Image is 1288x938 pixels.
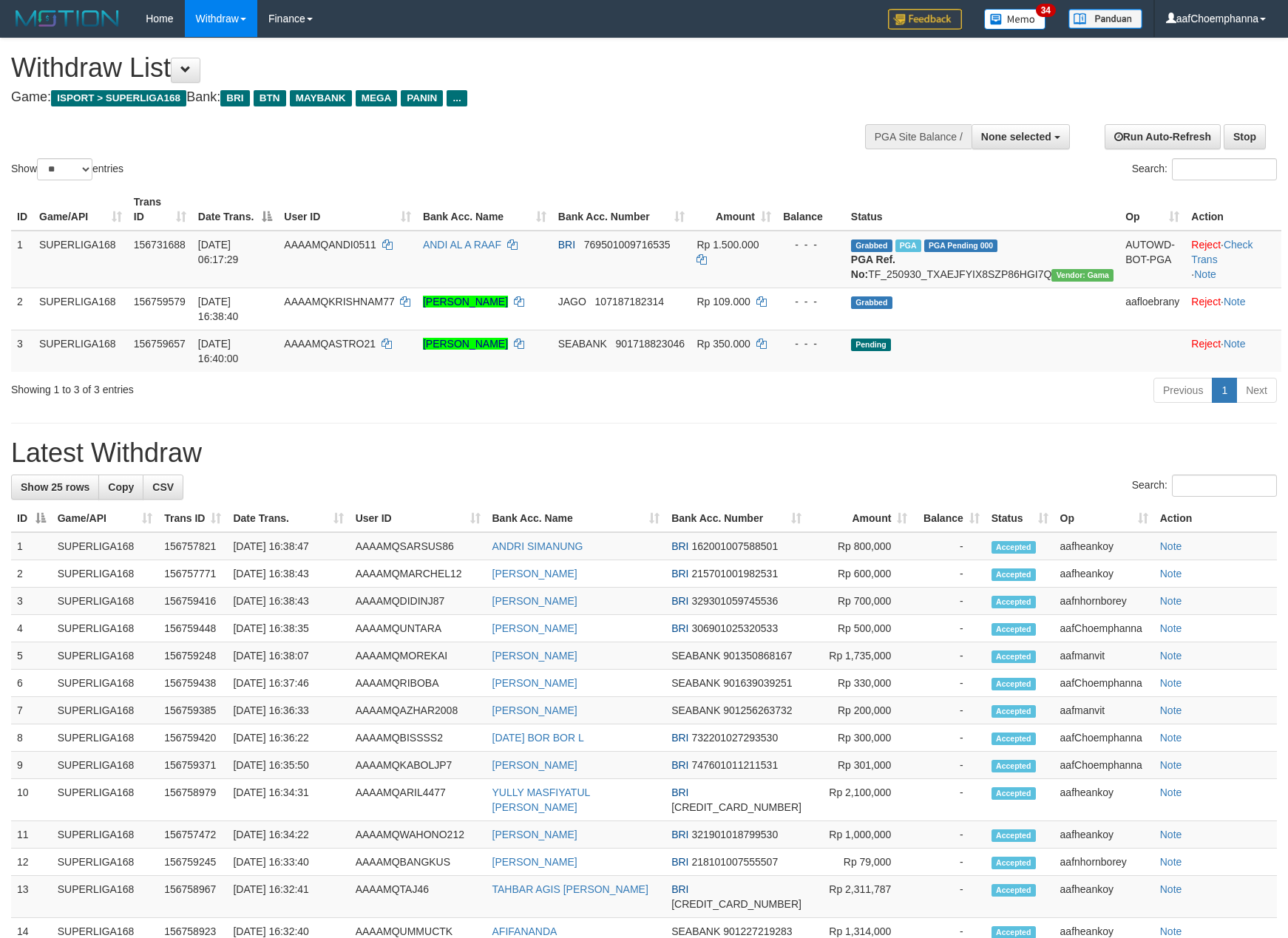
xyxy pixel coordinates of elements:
[52,724,158,752] td: SUPERLIGA168
[254,90,286,106] span: BTN
[11,505,52,532] th: ID: activate to sort column descending
[671,540,688,552] span: BRI
[350,560,487,588] td: AAAAMQMARCHEL12
[11,475,99,500] a: Show 25 rows
[723,677,792,689] span: Copy 901639039251 to clipboard
[1185,330,1281,372] td: ·
[33,231,128,288] td: SUPERLIGA168
[671,883,688,895] span: BRI
[671,829,688,840] span: BRI
[227,821,349,849] td: [DATE] 16:34:22
[350,670,487,697] td: AAAAMQRIBOBA
[1054,724,1154,752] td: aafChoemphanna
[158,505,227,532] th: Trans ID: activate to sort column ascending
[290,90,352,106] span: MAYBANK
[11,779,52,821] td: 10
[807,670,913,697] td: Rp 330,000
[227,752,349,779] td: [DATE] 16:35:50
[1054,642,1154,670] td: aafmanvit
[350,821,487,849] td: AAAAMQWAHONO212
[11,615,52,642] td: 4
[783,237,839,252] div: - - -
[595,296,664,307] span: Copy 107187182314 to clipboard
[1054,670,1154,697] td: aafChoemphanna
[691,829,778,840] span: Copy 321901018799530 to clipboard
[1160,540,1182,552] a: Note
[913,779,985,821] td: -
[350,876,487,918] td: AAAAMQTAJ46
[152,481,174,493] span: CSV
[52,642,158,670] td: SUPERLIGA168
[492,595,577,607] a: [PERSON_NAME]
[487,505,666,532] th: Bank Acc. Name: activate to sort column ascending
[895,239,921,252] span: Marked by aafromsomean
[696,296,750,307] span: Rp 109.000
[558,338,607,350] span: SEABANK
[128,188,192,231] th: Trans ID: activate to sort column ascending
[52,505,158,532] th: Game/API: activate to sort column ascending
[52,615,158,642] td: SUPERLIGA168
[913,821,985,849] td: -
[1185,288,1281,330] td: ·
[350,615,487,642] td: AAAAMQUNTARA
[783,294,839,309] div: - - -
[11,849,52,876] td: 12
[981,131,1051,143] span: None selected
[616,338,685,350] span: Copy 901718823046 to clipboard
[1054,615,1154,642] td: aafChoemphanna
[845,231,1119,288] td: TF_250930_TXAEJFYIX8SZP86HGI7Q
[1054,876,1154,918] td: aafheankoy
[671,677,720,689] span: SEABANK
[158,876,227,918] td: 156758967
[992,678,1036,690] span: Accepted
[492,759,577,771] a: [PERSON_NAME]
[1191,338,1221,350] a: Reject
[1191,296,1221,307] a: Reject
[158,670,227,697] td: 156759438
[1054,752,1154,779] td: aafChoemphanna
[227,670,349,697] td: [DATE] 16:37:46
[492,622,577,634] a: [PERSON_NAME]
[447,90,467,106] span: ...
[11,560,52,588] td: 2
[992,857,1036,869] span: Accepted
[52,697,158,724] td: SUPERLIGA168
[1160,759,1182,771] a: Note
[423,239,501,251] a: ANDI AL A RAAF
[1160,732,1182,744] a: Note
[227,849,349,876] td: [DATE] 16:33:40
[492,650,577,662] a: [PERSON_NAME]
[807,752,913,779] td: Rp 301,000
[992,787,1036,800] span: Accepted
[158,615,227,642] td: 156759448
[33,188,128,231] th: Game/API: activate to sort column ascending
[158,560,227,588] td: 156757771
[691,622,778,634] span: Copy 306901025320533 to clipboard
[52,876,158,918] td: SUPERLIGA168
[1160,595,1182,607] a: Note
[671,898,801,910] span: Copy 676801015494531 to clipboard
[913,642,985,670] td: -
[350,642,487,670] td: AAAAMQMOREKAI
[1054,697,1154,724] td: aafmanvit
[1212,378,1237,403] a: 1
[913,670,985,697] td: -
[807,532,913,560] td: Rp 800,000
[11,330,33,372] td: 3
[992,568,1036,581] span: Accepted
[11,752,52,779] td: 9
[1224,296,1246,307] a: Note
[11,532,52,560] td: 1
[227,532,349,560] td: [DATE] 16:38:47
[278,188,417,231] th: User ID: activate to sort column ascending
[691,856,778,868] span: Copy 218101007555507 to clipboard
[992,705,1036,718] span: Accepted
[1160,925,1182,937] a: Note
[992,541,1036,554] span: Accepted
[143,475,183,500] a: CSV
[1054,588,1154,615] td: aafnhornborey
[1185,231,1281,288] td: · ·
[492,786,590,813] a: YULLY MASFIYATUL [PERSON_NAME]
[52,752,158,779] td: SUPERLIGA168
[11,876,52,918] td: 13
